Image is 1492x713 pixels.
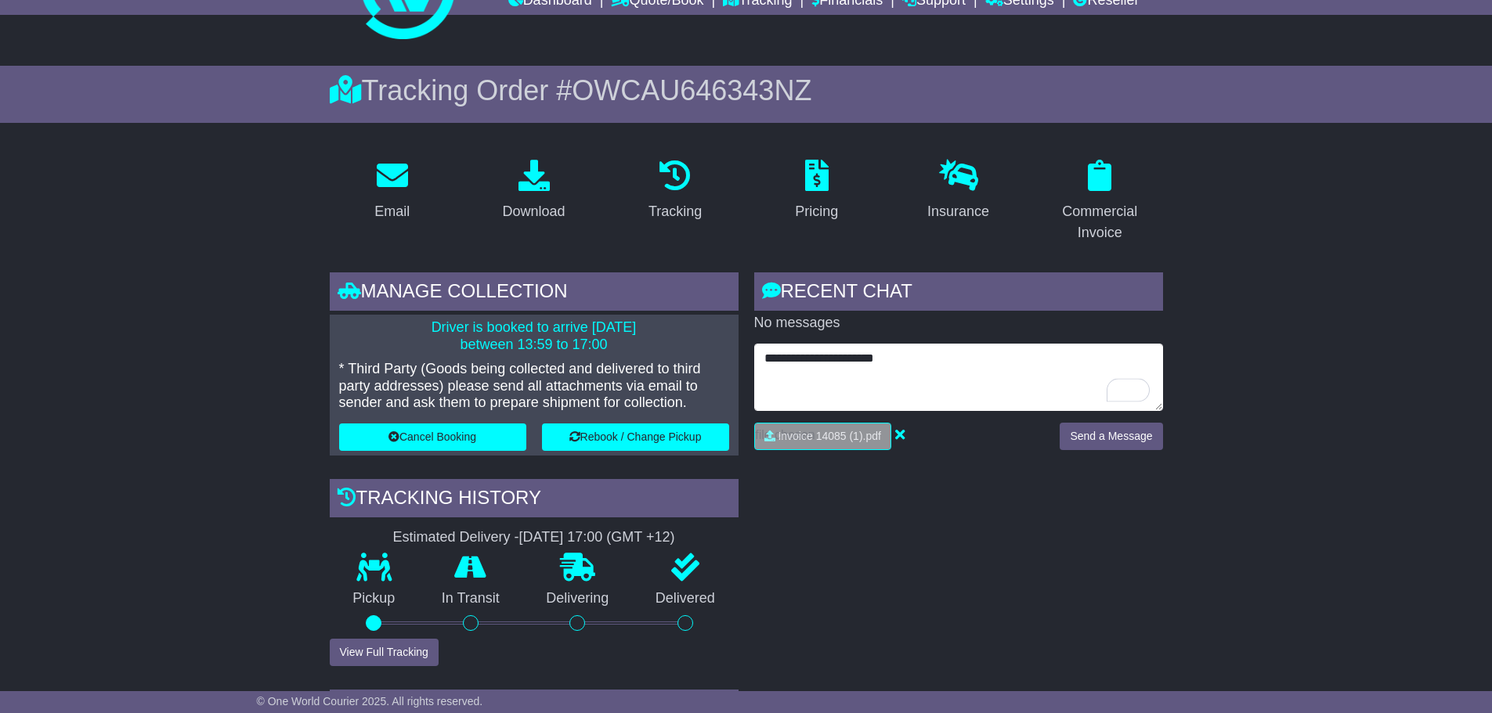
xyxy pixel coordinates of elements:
div: Commercial Invoice [1047,201,1153,243]
div: [DATE] 17:00 (GMT +12) [519,529,675,546]
p: Pickup [330,590,419,607]
a: Pricing [785,154,848,228]
div: Tracking history [330,479,739,521]
div: Tracking Order # [330,74,1163,107]
div: Manage collection [330,272,739,315]
p: Driver is booked to arrive [DATE] between 13:59 to 17:00 [339,319,729,353]
p: * Third Party (Goods being collected and delivered to third party addresses) please send all atta... [339,361,729,412]
p: In Transit [418,590,523,607]
a: Download [492,154,575,228]
div: Tracking [648,201,702,222]
textarea: To enrich screen reader interactions, please activate Accessibility in Grammarly extension settings [754,344,1163,411]
div: Email [374,201,410,222]
div: Estimated Delivery - [330,529,739,546]
p: Delivering [523,590,633,607]
div: Pricing [795,201,838,222]
a: Commercial Invoice [1037,154,1163,249]
span: OWCAU646343NZ [572,74,811,106]
div: RECENT CHAT [754,272,1163,315]
p: Delivered [632,590,739,607]
a: Tracking [638,154,712,228]
div: Download [502,201,565,222]
button: Send a Message [1060,423,1162,450]
div: Insurance [927,201,989,222]
button: Rebook / Change Pickup [542,423,729,451]
p: No messages [754,315,1163,332]
button: View Full Tracking [330,639,439,666]
span: © One World Courier 2025. All rights reserved. [257,695,483,708]
a: Email [364,154,420,228]
a: Insurance [917,154,999,228]
button: Cancel Booking [339,423,526,451]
